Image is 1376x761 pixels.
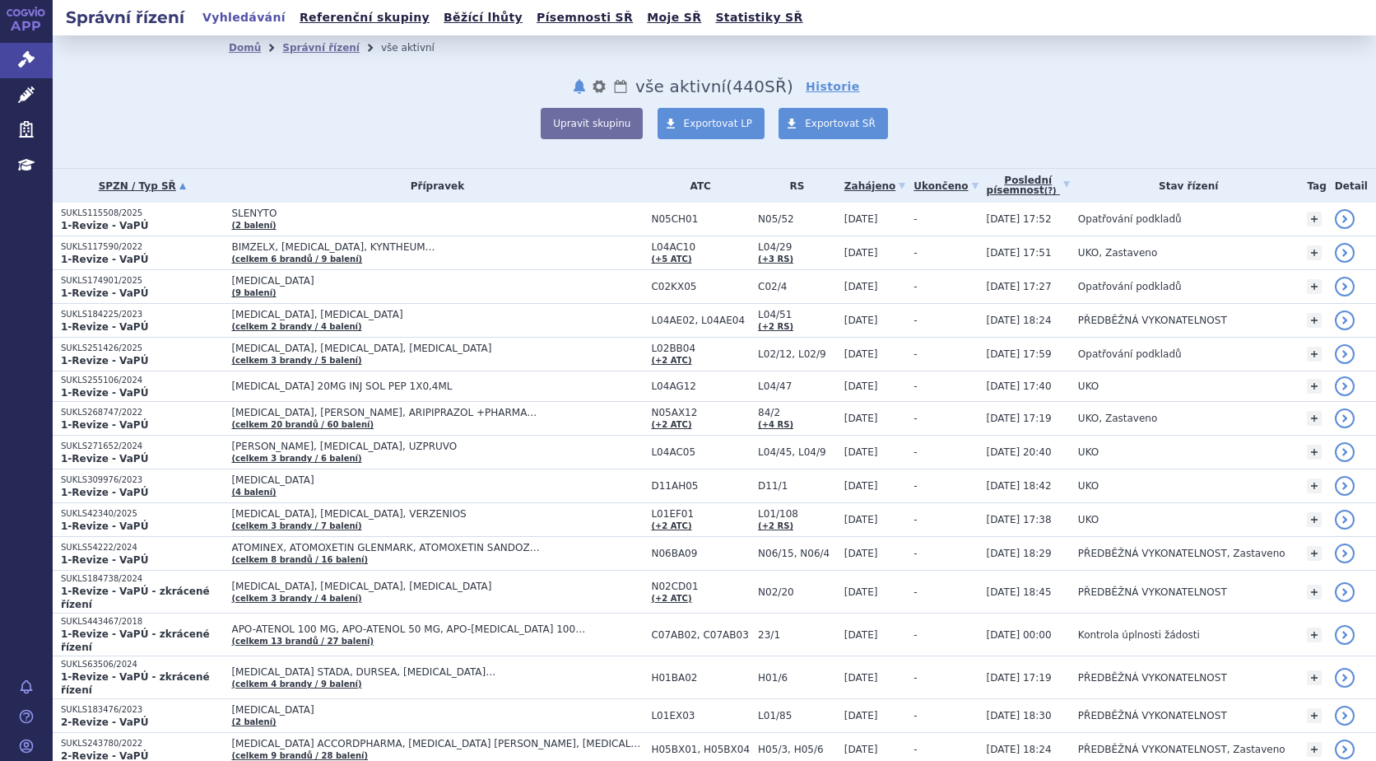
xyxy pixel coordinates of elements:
button: Upravit skupinu [541,108,643,139]
span: Kontrola úplnosti žádosti [1078,629,1200,641]
a: (+2 ATC) [651,420,691,429]
strong: 2-Revize - VaPÚ [61,717,148,728]
span: [DATE] [844,247,878,259]
span: [DATE] 17:52 [987,213,1052,225]
a: detail [1335,476,1355,496]
span: L02BB04 [651,343,750,354]
a: (+3 RS) [758,254,793,264]
a: (celkem 9 brandů / 28 balení) [231,751,368,760]
a: Písemnosti SŘ [532,7,638,29]
strong: 1-Revize - VaPÚ [61,387,148,399]
span: UKO [1078,480,1099,492]
a: + [1307,670,1322,685]
span: N02/20 [758,586,836,598]
a: (2 balení) [231,221,276,230]
span: ATOMINEX, ATOMOXETIN GLENMARK, ATOMOXETIN SANDOZ… [231,542,643,553]
a: detail [1335,582,1355,602]
span: [DATE] [844,586,878,598]
a: detail [1335,409,1355,428]
a: + [1307,313,1322,328]
a: + [1307,708,1322,723]
p: SUKLS174901/2025 [61,275,223,287]
span: [MEDICAL_DATA], [PERSON_NAME], ARIPIPRAZOL +PHARMA… [231,407,643,418]
span: - [913,586,917,598]
a: Ukončeno [913,175,978,198]
th: RS [750,169,836,203]
p: SUKLS183476/2023 [61,704,223,716]
span: L04/45, L04/9 [758,446,836,458]
a: (2 balení) [231,717,276,726]
span: [DATE] [844,629,878,641]
a: (+2 ATC) [651,594,691,603]
span: - [913,315,917,326]
span: [MEDICAL_DATA] STADA, DURSEA, [MEDICAL_DATA]… [231,666,643,678]
strong: 1-Revize - VaPÚ [61,254,148,265]
span: [DATE] [844,281,878,292]
span: - [913,348,917,360]
a: (+2 ATC) [651,521,691,530]
strong: 1-Revize - VaPÚ [61,220,148,231]
a: Moje SŘ [642,7,706,29]
a: Správní řízení [282,42,360,54]
span: PŘEDBĚŽNÁ VYKONATELNOST [1078,672,1227,684]
a: detail [1335,510,1355,530]
a: (celkem 3 brandy / 4 balení) [231,594,361,603]
span: [DATE] [844,380,878,392]
a: detail [1335,706,1355,726]
strong: 1-Revize - VaPÚ [61,487,148,498]
abbr: (?) [1044,186,1057,196]
th: Stav řízení [1070,169,1299,203]
span: N06/15, N06/4 [758,548,836,559]
a: (+2 RS) [758,521,793,530]
p: SUKLS117590/2022 [61,241,223,253]
a: detail [1335,442,1355,462]
a: SPZN / Typ SŘ [61,175,223,198]
span: PŘEDBĚŽNÁ VYKONATELNOST [1078,315,1227,326]
p: SUKLS54222/2024 [61,542,223,553]
span: H01/6 [758,672,836,684]
span: H01BA02 [651,672,750,684]
a: + [1307,245,1322,260]
span: L01/85 [758,710,836,721]
span: - [913,413,917,424]
span: Opatřování podkladů [1078,348,1182,360]
th: Detail [1327,169,1376,203]
p: SUKLS184738/2024 [61,573,223,585]
span: Opatřování podkladů [1078,281,1182,292]
span: L04/51 [758,309,836,320]
span: UKO [1078,514,1099,525]
span: [DATE] [844,480,878,492]
a: (+4 RS) [758,420,793,429]
span: [DATE] [844,446,878,458]
a: (celkem 3 brandy / 6 balení) [231,454,361,463]
span: [DATE] 18:45 [987,586,1052,598]
span: - [913,480,917,492]
span: N05/52 [758,213,836,225]
span: [DATE] 18:24 [987,744,1052,755]
a: detail [1335,310,1355,330]
span: - [913,629,917,641]
span: [MEDICAL_DATA] [231,474,643,486]
span: [DATE] 18:30 [987,710,1052,721]
span: [MEDICAL_DATA], [MEDICAL_DATA], VERZENIOS [231,508,643,520]
a: + [1307,279,1322,294]
p: SUKLS115508/2025 [61,208,223,219]
span: L01/108 [758,508,836,520]
strong: 1-Revize - VaPÚ [61,355,148,366]
span: L04/29 [758,241,836,253]
p: SUKLS268747/2022 [61,407,223,418]
a: Domů [229,42,261,54]
span: L04AG12 [651,380,750,392]
span: L04AC10 [651,241,750,253]
th: ATC [643,169,750,203]
p: SUKLS443467/2018 [61,616,223,628]
span: [DATE] [844,672,878,684]
a: Běžící lhůty [439,7,528,29]
span: - [913,710,917,721]
th: Tag [1299,169,1326,203]
span: [DATE] [844,710,878,721]
a: Historie [806,78,860,95]
a: (celkem 13 brandů / 27 balení) [231,637,374,646]
a: Exportovat LP [658,108,765,139]
span: [DATE] 00:00 [987,629,1052,641]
